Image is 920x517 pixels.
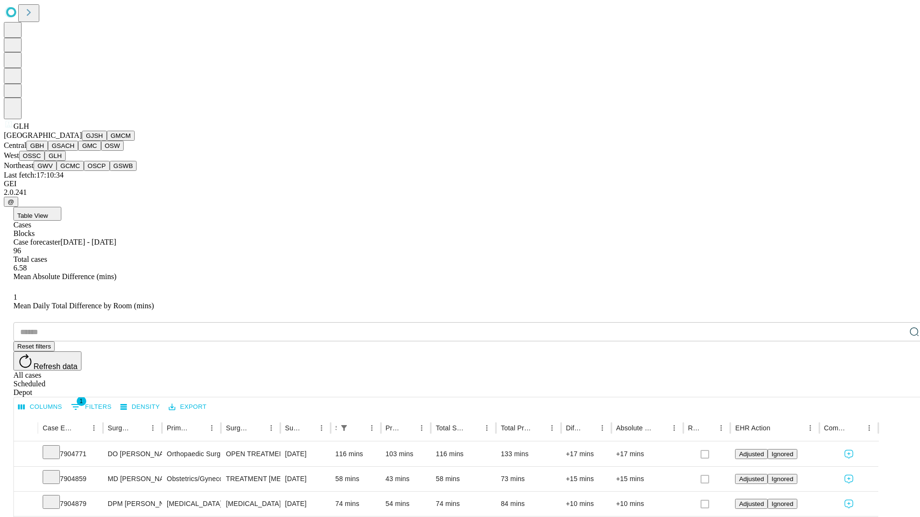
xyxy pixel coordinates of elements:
div: [DATE] [285,492,326,516]
span: Adjusted [739,475,764,483]
span: Central [4,141,26,149]
div: 54 mins [386,492,426,516]
span: Adjusted [739,450,764,458]
div: 58 mins [335,467,376,491]
button: Refresh data [13,351,81,371]
div: 116 mins [436,442,491,466]
div: [DATE] [285,442,326,466]
button: Show filters [69,399,114,415]
button: Menu [205,421,218,435]
div: +10 mins [616,492,678,516]
div: Absolute Difference [616,424,653,432]
div: Primary Service [167,424,191,432]
div: +17 mins [616,442,678,466]
button: GWV [34,161,57,171]
button: Menu [146,421,160,435]
button: @ [4,197,18,207]
div: 7904771 [43,442,98,466]
button: Menu [862,421,876,435]
span: Ignored [771,500,793,507]
span: Table View [17,212,48,219]
div: 1 active filter [337,421,351,435]
button: Expand [19,496,33,513]
button: Menu [365,421,379,435]
span: Case forecaster [13,238,60,246]
div: [MEDICAL_DATA] SKIN [MEDICAL_DATA] MUSCLE AND BONE [226,492,275,516]
div: [DATE] [285,467,326,491]
div: Total Scheduled Duration [436,424,466,432]
button: Show filters [337,421,351,435]
span: Northeast [4,161,34,169]
div: 2.0.241 [4,188,916,197]
span: Ignored [771,475,793,483]
button: Density [118,400,162,415]
button: Ignored [768,474,797,484]
div: 103 mins [386,442,426,466]
button: Reset filters [13,341,55,351]
span: [GEOGRAPHIC_DATA] [4,131,82,139]
div: DPM [PERSON_NAME] S Dpm [108,492,157,516]
div: 74 mins [436,492,491,516]
span: GLH [13,122,29,130]
div: Case Epic Id [43,424,73,432]
div: MD [PERSON_NAME] [PERSON_NAME] Md [108,467,157,491]
div: GEI [4,180,916,188]
button: Expand [19,471,33,488]
button: Menu [87,421,101,435]
span: Mean Absolute Difference (mins) [13,272,116,281]
span: 1 [77,396,86,406]
button: GBH [26,141,48,151]
span: West [4,151,19,159]
div: EHR Action [735,424,770,432]
button: OSCP [84,161,110,171]
button: Adjusted [735,499,768,509]
div: 73 mins [501,467,556,491]
button: Sort [74,421,87,435]
span: [DATE] - [DATE] [60,238,116,246]
span: Last fetch: 17:10:34 [4,171,64,179]
button: GLH [45,151,65,161]
div: 7904879 [43,492,98,516]
div: 43 mins [386,467,426,491]
button: Select columns [16,400,65,415]
div: 133 mins [501,442,556,466]
div: Resolved in EHR [688,424,701,432]
div: Difference [566,424,581,432]
div: Predicted In Room Duration [386,424,401,432]
div: DO [PERSON_NAME] [PERSON_NAME] Do [108,442,157,466]
span: Mean Daily Total Difference by Room (mins) [13,302,154,310]
span: Total cases [13,255,47,263]
div: Surgeon Name [108,424,132,432]
button: GCMC [57,161,84,171]
button: GSWB [110,161,137,171]
button: Sort [352,421,365,435]
button: Sort [654,421,667,435]
button: Menu [415,421,428,435]
button: Menu [804,421,817,435]
button: Menu [714,421,728,435]
div: Surgery Date [285,424,300,432]
button: Export [166,400,209,415]
button: GSACH [48,141,78,151]
button: Expand [19,446,33,463]
div: Surgery Name [226,424,250,432]
div: 74 mins [335,492,376,516]
button: Sort [467,421,480,435]
div: Orthopaedic Surgery [167,442,216,466]
span: Refresh data [34,362,78,371]
button: Sort [582,421,596,435]
div: Scheduled In Room Duration [335,424,336,432]
div: +17 mins [566,442,607,466]
div: 84 mins [501,492,556,516]
div: +15 mins [616,467,678,491]
button: Menu [596,421,609,435]
div: 7904859 [43,467,98,491]
button: OSSC [19,151,45,161]
span: Reset filters [17,343,51,350]
button: Menu [264,421,278,435]
button: Sort [251,421,264,435]
button: Sort [402,421,415,435]
button: Adjusted [735,449,768,459]
div: Obstetrics/Gynecology [167,467,216,491]
button: Ignored [768,499,797,509]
